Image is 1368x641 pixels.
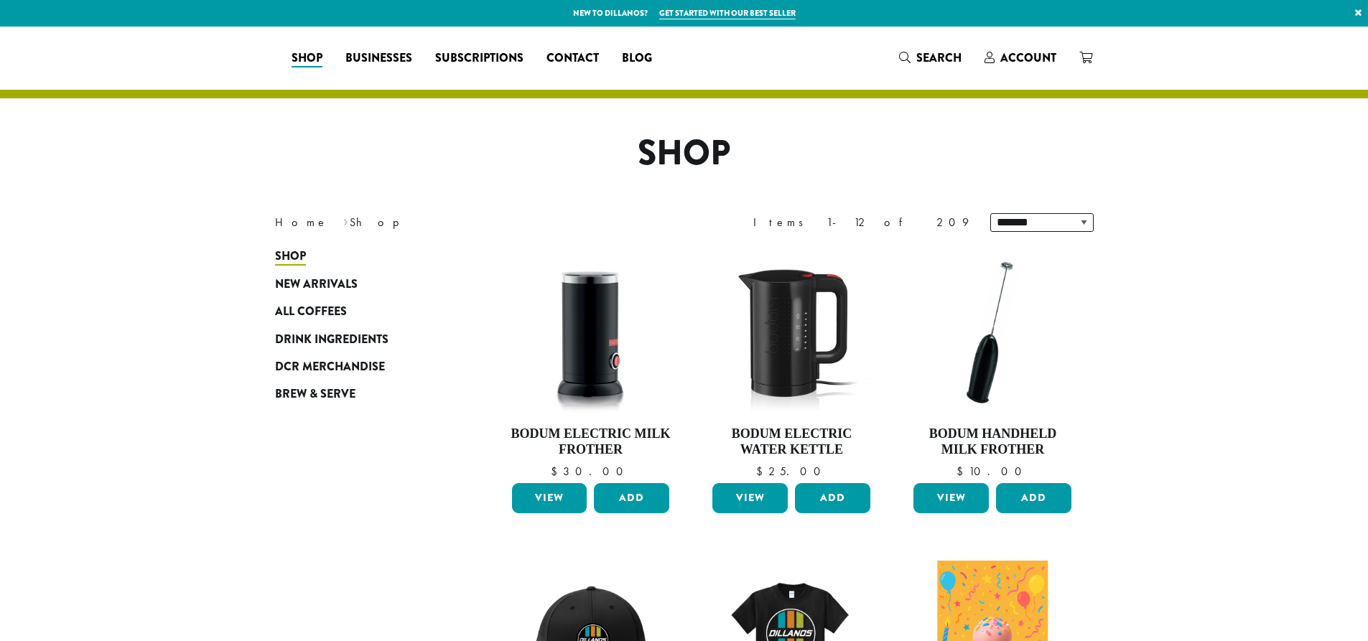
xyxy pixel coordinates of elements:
[292,50,322,67] span: Shop
[888,46,973,70] a: Search
[343,209,348,231] span: ›
[275,331,388,349] span: Drink Ingredients
[1000,50,1056,66] span: Account
[275,380,447,408] a: Brew & Serve
[275,215,328,230] a: Home
[345,50,412,67] span: Businesses
[275,298,447,325] a: All Coffees
[913,483,989,513] a: View
[264,133,1104,174] h1: Shop
[709,250,874,477] a: Bodum Electric Water Kettle $25.00
[508,250,673,415] img: DP3954.01-002.png
[508,426,674,457] h4: Bodum Electric Milk Frother
[551,464,563,479] span: $
[546,50,599,67] span: Contact
[957,464,1028,479] bdi: 10.00
[756,464,768,479] span: $
[275,358,385,376] span: DCR Merchandise
[795,483,870,513] button: Add
[910,426,1075,457] h4: Bodum Handheld Milk Frother
[275,276,358,294] span: New Arrivals
[275,353,447,380] a: DCR Merchandise
[957,464,969,479] span: $
[712,483,788,513] a: View
[916,50,962,66] span: Search
[659,7,796,19] a: Get started with our best seller
[996,483,1071,513] button: Add
[709,250,874,415] img: DP3955.01.png
[622,50,652,67] span: Blog
[512,483,587,513] a: View
[508,250,674,477] a: Bodum Electric Milk Frother $30.00
[275,385,355,403] span: Brew & Serve
[275,214,663,231] nav: Breadcrumb
[910,250,1075,415] img: DP3927.01-002.png
[753,214,969,231] div: Items 1-12 of 209
[275,271,447,298] a: New Arrivals
[275,248,306,266] span: Shop
[756,464,827,479] bdi: 25.00
[709,426,874,457] h4: Bodum Electric Water Kettle
[910,250,1075,477] a: Bodum Handheld Milk Frother $10.00
[275,325,447,352] a: Drink Ingredients
[435,50,524,67] span: Subscriptions
[280,47,334,70] a: Shop
[275,243,447,270] a: Shop
[551,464,630,479] bdi: 30.00
[594,483,669,513] button: Add
[275,303,347,321] span: All Coffees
